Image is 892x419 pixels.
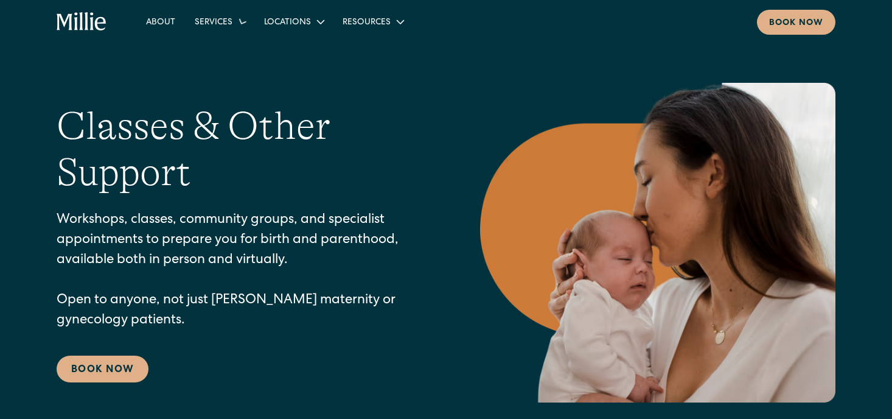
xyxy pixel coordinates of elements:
[264,16,311,29] div: Locations
[136,12,185,32] a: About
[480,83,835,403] img: Mother kissing her newborn on the forehead, capturing a peaceful moment of love and connection in...
[769,17,823,30] div: Book now
[57,211,431,331] p: Workshops, classes, community groups, and specialist appointments to prepare you for birth and pa...
[254,12,333,32] div: Locations
[57,103,431,197] h1: Classes & Other Support
[757,10,835,35] a: Book now
[57,12,107,32] a: home
[343,16,391,29] div: Resources
[57,356,148,382] a: Book Now
[185,12,254,32] div: Services
[333,12,413,32] div: Resources
[195,16,232,29] div: Services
